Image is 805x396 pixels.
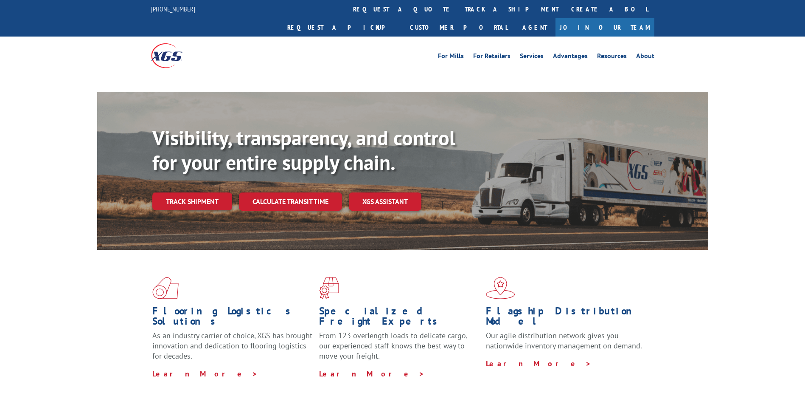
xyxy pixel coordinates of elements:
[553,53,588,62] a: Advantages
[319,306,480,331] h1: Specialized Freight Experts
[597,53,627,62] a: Resources
[555,18,654,37] a: Join Our Team
[152,277,179,299] img: xgs-icon-total-supply-chain-intelligence-red
[151,5,195,13] a: [PHONE_NUMBER]
[319,369,425,379] a: Learn More >
[152,369,258,379] a: Learn More >
[152,306,313,331] h1: Flooring Logistics Solutions
[486,277,515,299] img: xgs-icon-flagship-distribution-model-red
[152,192,232,210] a: Track shipment
[239,192,342,211] a: Calculate transit time
[514,18,555,37] a: Agent
[473,53,510,62] a: For Retailers
[152,124,455,175] b: Visibility, transparency, and control for your entire supply chain.
[404,18,514,37] a: Customer Portal
[152,331,312,361] span: As an industry carrier of choice, XGS has brought innovation and dedication to flooring logistics...
[486,331,642,351] span: Our agile distribution network gives you nationwide inventory management on demand.
[486,359,592,368] a: Learn More >
[281,18,404,37] a: Request a pickup
[319,277,339,299] img: xgs-icon-focused-on-flooring-red
[520,53,544,62] a: Services
[438,53,464,62] a: For Mills
[319,331,480,368] p: From 123 overlength loads to delicate cargo, our experienced staff knows the best way to move you...
[636,53,654,62] a: About
[486,306,646,331] h1: Flagship Distribution Model
[349,192,421,211] a: XGS ASSISTANT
